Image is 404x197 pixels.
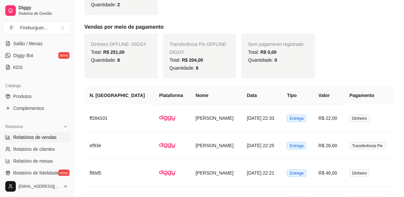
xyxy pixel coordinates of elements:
span: Total: [91,49,125,55]
span: Total: [248,49,276,55]
span: 0 [274,57,277,63]
a: Complementos [3,103,71,114]
span: Transferência Pix OFFLINE - DIGGY [170,42,228,55]
span: [EMAIL_ADDRESS][DOMAIN_NAME] [18,184,60,189]
span: Entrega [287,115,306,122]
span: R$ 204,00 [182,57,203,63]
span: Quantidade: [170,65,199,71]
span: Transferência Pix [350,142,386,149]
th: Tipo [282,86,313,105]
td: R$ 46,00 [313,159,344,187]
th: Valor [313,86,344,105]
td: [PERSON_NAME] [190,159,242,187]
span: Entrega [287,142,306,149]
span: Produtos [13,93,32,100]
span: R$ 0,00 [260,49,276,55]
td: ef93e [84,132,154,159]
a: Relatório de clientes [3,144,71,154]
img: diggy [159,137,176,154]
span: Diggy Bot [13,52,33,59]
th: N. [GEOGRAPHIC_DATA] [84,86,154,105]
td: R$ 26,00 [313,132,344,159]
span: Relatórios de vendas [13,134,57,141]
span: Salão / Mesas [13,40,43,47]
span: R$ 251,00 [103,49,125,55]
td: [DATE] 22:21 [242,159,282,187]
td: R$ 22,00 [313,105,344,132]
th: Data [242,86,282,105]
span: F [8,24,15,31]
a: KDS [3,62,71,73]
span: Quantidade: [248,57,277,63]
td: [DATE] 22:33 [242,105,282,132]
span: Relatórios [5,124,23,129]
a: Produtos [3,91,71,102]
a: Relatório de mesas [3,156,71,166]
button: Select a team [3,21,71,34]
div: Catálogo [3,81,71,91]
span: Quantidade: [91,2,120,7]
span: Dinheiro OFFLINE - DIGGY [91,42,147,47]
a: Diggy Botnovo [3,50,71,61]
td: f90d5 [84,159,154,187]
span: 2 [117,2,120,7]
th: Plataforma [154,86,190,105]
a: Salão / Mesas [3,38,71,49]
span: Quantidade: [91,57,120,63]
td: ff284101 [84,105,154,132]
span: Dinheiro [350,170,370,177]
td: [PERSON_NAME] [190,105,242,132]
span: Sistema de Gestão [18,11,68,16]
td: [PERSON_NAME] [190,132,242,159]
span: Relatório de mesas [13,158,53,164]
button: [EMAIL_ADDRESS][DOMAIN_NAME] [3,179,71,194]
span: Entrega [287,170,306,177]
span: Relatório de fidelidade [13,170,59,176]
span: Relatório de clientes [13,146,55,152]
span: Complementos [13,105,44,112]
th: Nome [190,86,242,105]
span: Diggy [18,5,68,11]
div: Fireburguer ... [20,24,47,31]
td: [DATE] 22:25 [242,132,282,159]
img: diggy [159,110,176,126]
a: Relatórios de vendas [3,132,71,143]
span: Sem pagamento registrado [248,42,304,47]
h5: Vendas por meio de pagamento [84,23,393,31]
th: Pagamento [344,86,393,105]
span: 6 [196,65,199,71]
a: Relatório de fidelidadenovo [3,168,71,178]
span: KDS [13,64,23,71]
a: DiggySistema de Gestão [3,3,71,18]
span: Total: [170,57,203,63]
img: diggy [159,165,176,181]
span: Dinheiro [350,115,370,122]
span: 8 [117,57,120,63]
